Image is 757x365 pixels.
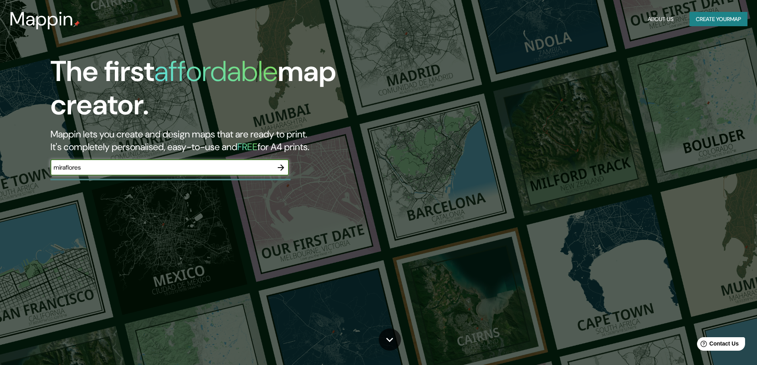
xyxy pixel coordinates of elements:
img: mappin-pin [74,21,80,27]
h5: FREE [237,141,257,153]
iframe: Help widget launcher [686,334,748,356]
h1: affordable [154,53,278,90]
button: About Us [645,12,677,27]
h1: The first map creator. [50,55,429,128]
input: Choose your favourite place [50,163,273,172]
h3: Mappin [10,8,74,30]
h2: Mappin lets you create and design maps that are ready to print. It's completely personalised, eas... [50,128,429,153]
button: Create yourmap [689,12,747,27]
